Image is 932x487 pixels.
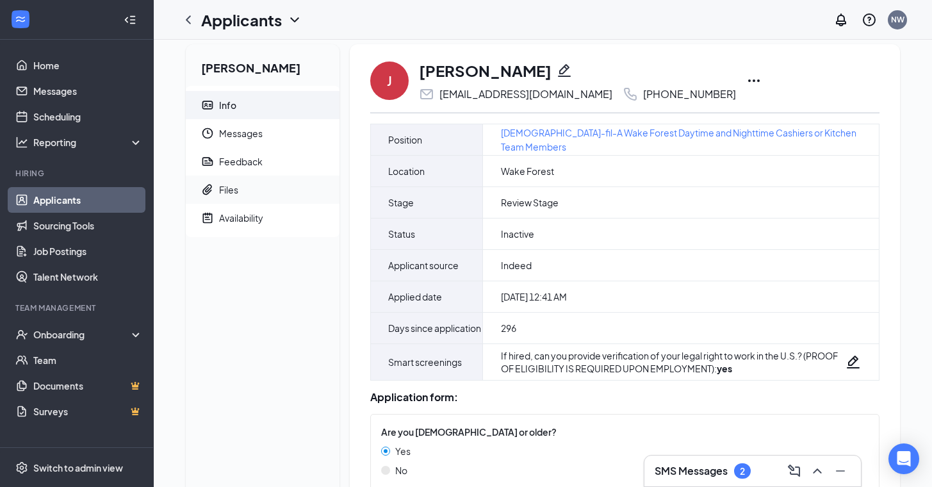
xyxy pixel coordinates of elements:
[33,53,143,78] a: Home
[717,363,732,374] strong: yes
[501,322,516,334] span: 296
[201,9,282,31] h1: Applicants
[388,195,414,210] span: Stage
[15,168,140,179] div: Hiring
[501,165,554,177] span: Wake Forest
[33,373,143,399] a: DocumentsCrown
[655,464,728,478] h3: SMS Messages
[388,132,422,147] span: Position
[33,187,143,213] a: Applicants
[419,87,434,102] svg: Email
[846,354,861,370] svg: Pencil
[201,183,214,196] svg: Paperclip
[15,302,140,313] div: Team Management
[501,126,861,154] a: [DEMOGRAPHIC_DATA]-fil-A Wake Forest Daytime and Nighttime Cashiers or Kitchen Team Members
[810,463,825,479] svg: ChevronUp
[186,176,339,204] a: PaperclipFiles
[501,196,559,209] span: Review Stage
[33,213,143,238] a: Sourcing Tools
[787,463,802,479] svg: ComposeMessage
[201,155,214,168] svg: Report
[33,78,143,104] a: Messages
[33,347,143,373] a: Team
[388,258,459,273] span: Applicant source
[740,466,745,477] div: 2
[186,204,339,232] a: NoteActiveAvailability
[807,461,828,481] button: ChevronUp
[15,461,28,474] svg: Settings
[833,12,849,28] svg: Notifications
[15,328,28,341] svg: UserCheck
[833,463,848,479] svg: Minimize
[501,290,567,303] span: [DATE] 12:41 AM
[201,99,214,111] svg: ContactCard
[219,155,263,168] div: Feedback
[219,183,238,196] div: Files
[388,226,415,242] span: Status
[623,87,638,102] svg: Phone
[388,163,425,179] span: Location
[388,289,442,304] span: Applied date
[643,88,736,101] div: [PHONE_NUMBER]
[33,264,143,290] a: Talent Network
[287,12,302,28] svg: ChevronDown
[33,461,123,474] div: Switch to admin view
[439,88,612,101] div: [EMAIL_ADDRESS][DOMAIN_NAME]
[746,73,762,88] svg: Ellipses
[219,119,329,147] span: Messages
[186,147,339,176] a: ReportFeedback
[862,12,877,28] svg: QuestionInfo
[830,461,851,481] button: Minimize
[33,104,143,129] a: Scheduling
[557,63,572,78] svg: Pencil
[181,12,196,28] svg: ChevronLeft
[784,461,805,481] button: ComposeMessage
[219,99,236,111] div: Info
[33,399,143,424] a: SurveysCrown
[186,91,339,119] a: ContactCardInfo
[381,425,557,439] span: Are you [DEMOGRAPHIC_DATA] or older?
[33,328,132,341] div: Onboarding
[501,349,846,375] div: If hired, can you provide verification of your legal right to work in the U.S.? (PROOF OF ELIGIBI...
[370,391,879,404] div: Application form:
[201,211,214,224] svg: NoteActive
[388,320,481,336] span: Days since application
[33,136,143,149] div: Reporting
[219,211,263,224] div: Availability
[387,72,392,90] div: J
[186,119,339,147] a: ClockMessages
[395,463,407,477] span: No
[891,14,904,25] div: NW
[14,13,27,26] svg: WorkstreamLogo
[501,259,532,272] span: Indeed
[124,13,136,26] svg: Collapse
[395,444,411,458] span: Yes
[33,238,143,264] a: Job Postings
[15,136,28,149] svg: Analysis
[186,44,339,86] h2: [PERSON_NAME]
[201,127,214,140] svg: Clock
[419,60,552,81] h1: [PERSON_NAME]
[388,354,462,370] span: Smart screenings
[888,443,919,474] div: Open Intercom Messenger
[501,227,534,240] span: Inactive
